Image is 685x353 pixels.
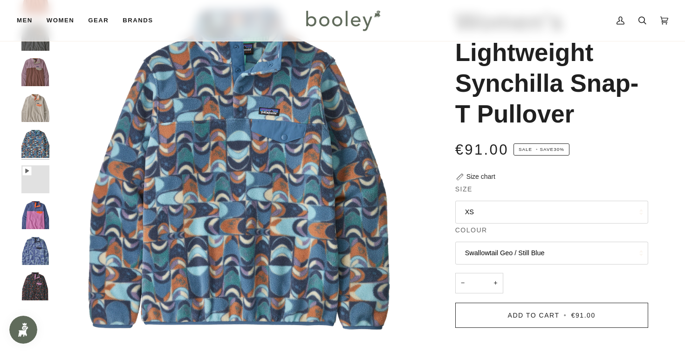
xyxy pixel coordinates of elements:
span: €91.00 [455,142,509,158]
img: Patagonia Women's Lightweight Synchilla Snap-T Pullover Swallowtail Geo / Still Blue - Booley Galway [21,130,49,158]
span: 30% [554,147,564,152]
img: Women's Lightweight Synchilla Snap-T Pullover [21,201,49,229]
img: Women's Lightweight Synchilla Snap-T Pullover [21,237,49,265]
input: Quantity [455,273,503,294]
em: • [534,147,540,152]
img: Women's Light Weight Synchilla Snap-T Pullover - Booley Galway [21,165,49,193]
span: • [562,312,569,319]
div: Size chart [466,172,495,182]
span: Save [514,143,569,156]
button: Add to Cart • €91.00 [455,303,648,328]
img: Booley [302,7,384,34]
span: Brands [123,16,153,25]
button: Swallowtail Geo / Still Blue [455,242,648,265]
iframe: Button to open loyalty program pop-up [9,316,37,344]
img: Patagonia Women's Lightweight Synchilla Snap-T Pullover Dulse Mauve - Booley Galway [21,58,49,86]
button: + [488,273,503,294]
img: Patagonia Women's Lightweight Synchilla Snap-T Pullover Oatmeal Heather / Heirloom Peach - Booley... [21,94,49,122]
span: Size [455,184,473,194]
img: Women's Lightweight Synchilla Snap-T Pullover [21,272,49,300]
span: Gear [88,16,109,25]
span: Add to Cart [508,312,560,319]
span: €91.00 [571,312,596,319]
h1: Women's Lightweight Synchilla Snap-T Pullover [455,7,641,130]
span: Women [47,16,74,25]
span: Colour [455,225,487,235]
button: XS [455,201,648,224]
button: − [455,273,470,294]
span: Sale [519,147,532,152]
span: Men [17,16,33,25]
